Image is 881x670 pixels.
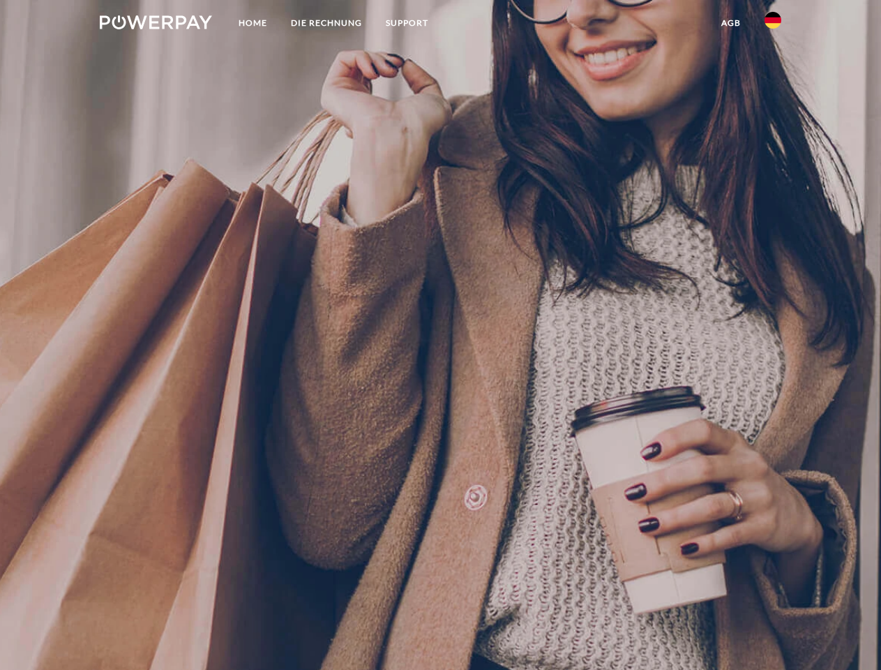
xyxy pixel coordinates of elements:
[765,12,781,29] img: de
[100,15,212,29] img: logo-powerpay-white.svg
[227,10,279,36] a: Home
[279,10,374,36] a: DIE RECHNUNG
[374,10,440,36] a: SUPPORT
[709,10,753,36] a: agb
